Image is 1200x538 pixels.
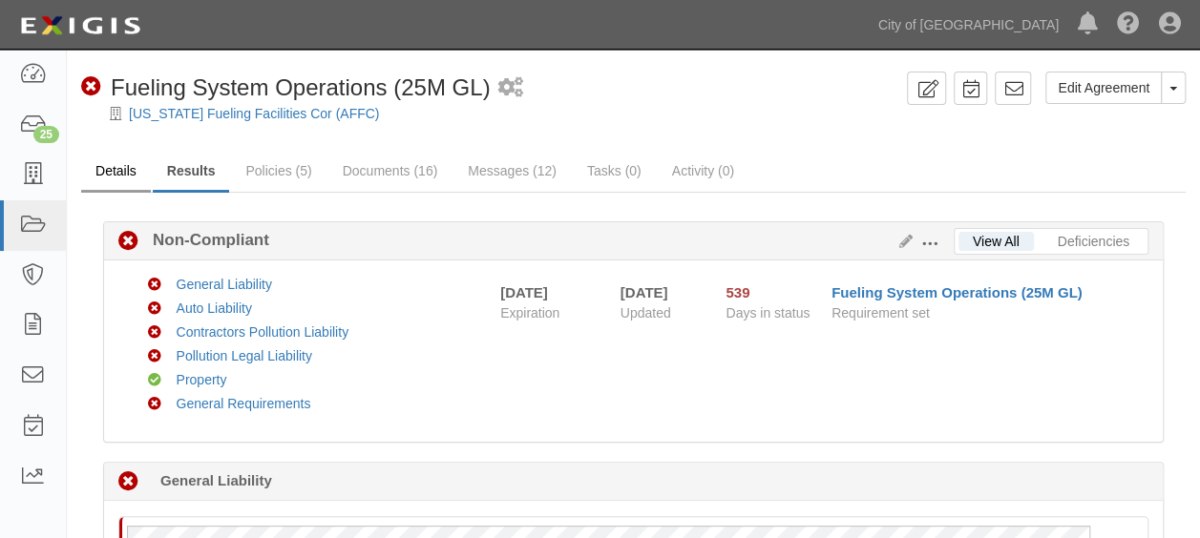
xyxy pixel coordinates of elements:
[177,348,312,363] a: Pollution Legal Liability
[81,152,151,193] a: Details
[726,305,810,321] span: Days in status
[81,77,101,97] i: Non-Compliant
[328,152,453,190] a: Documents (16)
[153,152,230,193] a: Results
[573,152,656,190] a: Tasks (0)
[621,282,698,302] div: [DATE]
[621,305,671,321] span: Updated
[1117,13,1140,36] i: Help Center - Complianz
[832,284,1083,300] a: Fueling System Operations (25M GL)
[160,470,272,490] b: General Liability
[832,305,930,321] span: Requirement set
[33,126,59,143] div: 25
[148,302,161,316] i: Non-Compliant
[148,350,161,363] i: Non-Compliant
[118,232,138,252] i: Non-Compliant
[869,6,1068,44] a: City of [GEOGRAPHIC_DATA]
[148,398,161,411] i: Non-Compliant
[111,74,491,100] span: Fueling System Operations (25M GL)
[500,282,548,302] div: [DATE]
[453,152,571,190] a: Messages (12)
[14,9,146,43] img: logo-5460c22ac91f19d4615b14bd174203de0afe785f0fc80cf4dbbc73dc1793850b.png
[129,106,379,121] a: [US_STATE] Fueling Facilities Cor (AFFC)
[726,282,817,302] div: Since 04/18/2024
[892,234,913,249] a: Edit Results
[1045,72,1162,104] a: Edit Agreement
[958,232,1034,251] a: View All
[177,396,311,411] a: General Requirements
[658,152,748,190] a: Activity (0)
[138,229,269,252] b: Non-Compliant
[81,72,491,104] div: Fueling System Operations (25M GL)
[148,326,161,340] i: Non-Compliant
[118,472,138,492] i: Non-Compliant 100 days (since 07/01/2025)
[177,372,227,387] a: Property
[177,300,252,316] a: Auto Liability
[177,324,349,340] a: Contractors Pollution Liability
[500,303,606,322] span: Expiration
[148,374,161,387] i: Compliant
[148,279,161,292] i: Non-Compliant
[177,277,272,292] a: General Liability
[1043,232,1144,251] a: Deficiencies
[498,78,523,98] i: 1 scheduled workflow
[231,152,326,190] a: Policies (5)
